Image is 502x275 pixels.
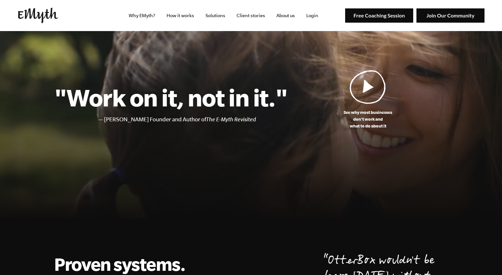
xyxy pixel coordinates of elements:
li: [PERSON_NAME] Founder and Author of [104,115,288,124]
a: See why most businessesdon't work andwhat to do about it [288,70,448,129]
p: See why most businesses don't work and what to do about it [288,109,448,129]
img: Join Our Community [416,8,484,23]
img: EMyth [18,8,58,23]
i: The E-Myth Revisited [206,116,256,123]
img: Free Coaching Session [345,8,413,23]
img: Play Video [350,70,386,104]
h1: "Work on it, not in it." [54,83,288,112]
